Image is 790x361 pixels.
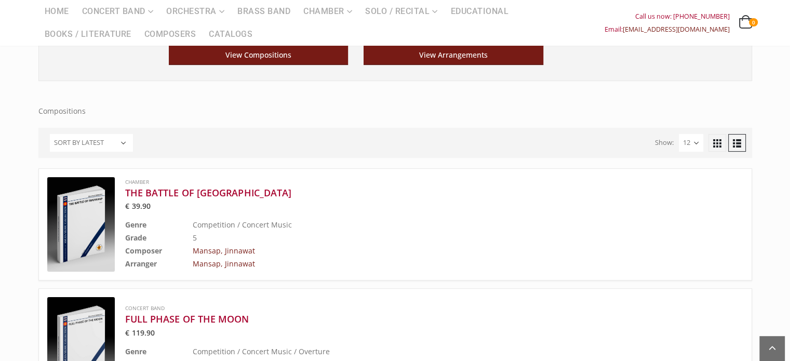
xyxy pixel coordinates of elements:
[623,25,730,34] a: [EMAIL_ADDRESS][DOMAIN_NAME]
[125,259,157,269] b: Arranger
[203,23,259,46] a: Catalogs
[193,231,691,244] td: 5
[193,218,691,231] td: Competition / Concert Music
[655,136,674,149] label: Show:
[125,186,691,199] a: THE BATTLE OF [GEOGRAPHIC_DATA]
[138,23,203,46] a: Composers
[125,346,146,356] b: Genre
[193,259,255,269] a: Mansap, Jinnawat
[125,313,691,325] a: FULL PHASE OF THE MOON
[728,134,746,152] a: List View
[125,201,129,211] span: €
[38,23,138,46] a: Books / Literature
[169,46,349,65] a: View Compositions
[125,304,165,312] a: Concert Band
[125,328,155,338] bdi: 119.90
[125,201,151,211] bdi: 39.90
[364,46,543,65] a: View Arrangements
[125,328,129,338] span: €
[605,23,730,36] div: Email:
[605,10,730,23] div: Call us now: [PHONE_NUMBER]
[125,178,149,185] a: Chamber
[708,134,726,152] a: Grid View
[50,134,133,152] select: Shop order
[749,18,757,26] span: 0
[193,246,255,256] a: Mansap, Jinnawat
[125,233,146,243] b: Grade
[193,345,691,358] td: Competition / Concert Music / Overture
[125,246,162,256] b: Composer
[125,220,146,230] b: Genre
